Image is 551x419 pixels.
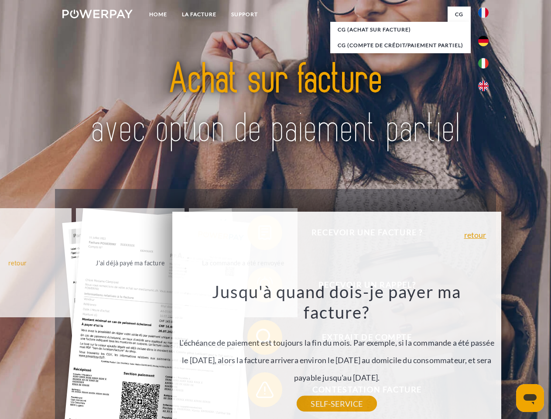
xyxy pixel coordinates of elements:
img: fr [478,7,489,18]
div: J'ai déjà payé ma facture [81,257,179,268]
img: en [478,81,489,91]
img: it [478,58,489,69]
a: Support [224,7,265,22]
img: title-powerpay_fr.svg [83,42,468,167]
div: L'échéance de paiement est toujours la fin du mois. Par exemple, si la commande a été passée le [... [178,281,496,404]
a: Home [142,7,175,22]
a: CG [448,7,471,22]
a: SELF-SERVICE [297,396,376,412]
a: retour [464,231,486,239]
iframe: Bouton de lancement de la fenêtre de messagerie [516,384,544,412]
a: LA FACTURE [175,7,224,22]
h3: Jusqu'à quand dois-je payer ma facture? [178,281,496,323]
a: CG (Compte de crédit/paiement partiel) [330,38,471,53]
img: logo-powerpay-white.svg [62,10,133,18]
a: CG (achat sur facture) [330,22,471,38]
img: de [478,36,489,46]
